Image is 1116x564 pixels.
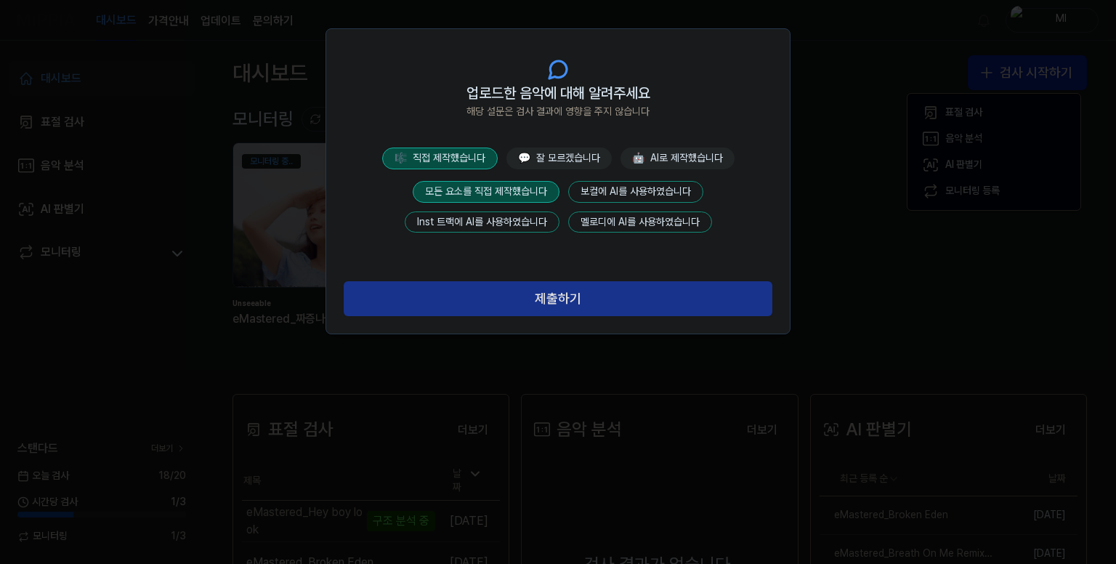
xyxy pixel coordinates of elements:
button: 보컬에 AI를 사용하였습니다 [568,181,703,203]
button: 🤖AI로 제작했습니다 [620,148,735,169]
button: 모든 요소를 직접 제작했습니다 [413,181,559,203]
span: 💬 [518,152,530,164]
span: 🎼 [395,152,407,164]
button: 멜로디에 AI를 사용하였습니다 [568,211,712,233]
button: 제출하기 [344,281,772,316]
span: 🤖 [632,152,644,164]
button: 💬잘 모르겠습니다 [506,148,612,169]
span: 해당 설문은 검사 결과에 영향을 주지 않습니다 [466,105,650,119]
button: Inst 트랙에 AI를 사용하였습니다 [405,211,559,233]
span: 업로드한 음악에 대해 알려주세요 [466,81,650,105]
button: 🎼직접 제작했습니다 [382,148,498,169]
